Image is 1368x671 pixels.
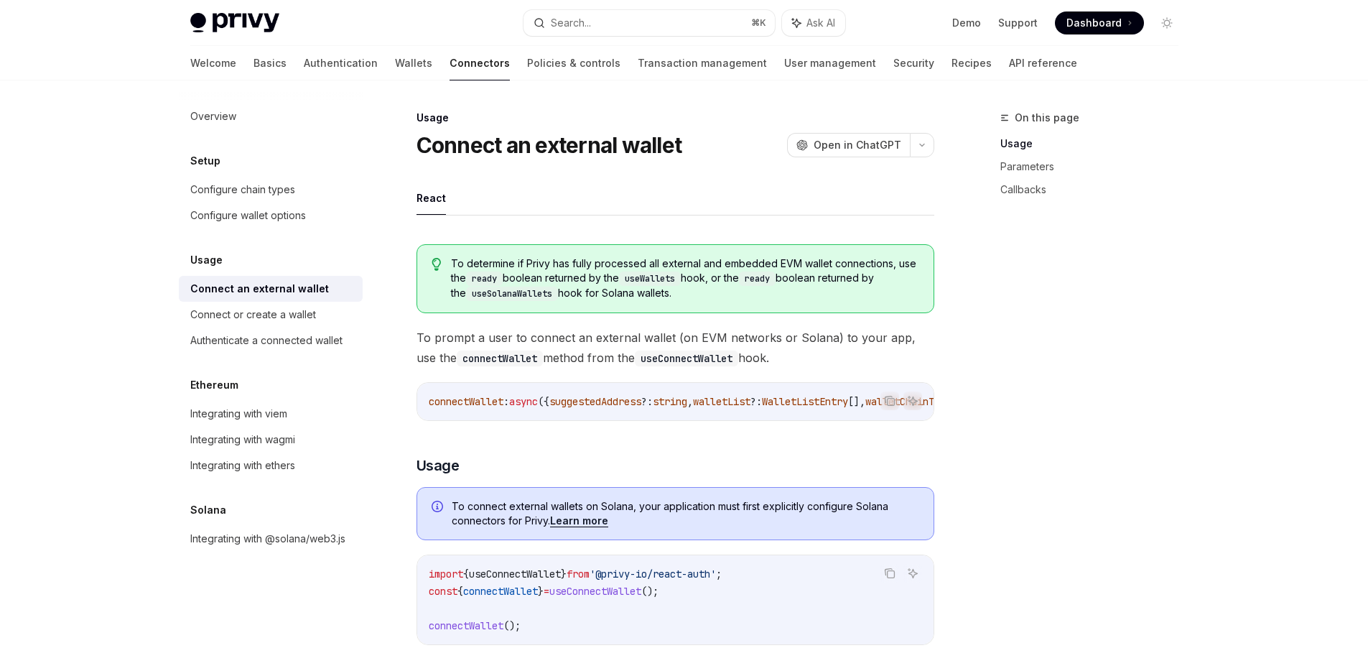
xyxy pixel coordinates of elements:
code: ready [739,272,776,286]
button: Ask AI [903,564,922,583]
a: Support [998,16,1038,30]
span: (); [641,585,659,598]
span: ; [716,568,722,580]
div: Usage [417,111,934,125]
span: string [653,395,687,408]
a: Overview [179,103,363,129]
span: To connect external wallets on Solana, your application must first explicitly configure Solana co... [452,499,919,528]
a: Configure wallet options [179,203,363,228]
a: Welcome [190,46,236,80]
span: Usage [417,455,460,476]
a: Integrating with @solana/web3.js [179,526,363,552]
button: Toggle dark mode [1155,11,1178,34]
span: To prompt a user to connect an external wallet (on EVM networks or Solana) to your app, use the m... [417,328,934,368]
h1: Connect an external wallet [417,132,682,158]
span: connectWallet [429,619,503,632]
a: Wallets [395,46,432,80]
button: Copy the contents from the code block [880,564,899,583]
div: Connect an external wallet [190,280,329,297]
span: from [567,568,590,580]
code: connectWallet [457,351,543,366]
div: Authenticate a connected wallet [190,332,343,349]
span: suggestedAddress [549,395,641,408]
span: walletList [693,395,750,408]
a: Integrating with viem [179,401,363,427]
svg: Tip [432,258,442,271]
svg: Info [432,501,446,515]
code: ready [466,272,503,286]
span: Dashboard [1066,16,1122,30]
h5: Setup [190,152,220,170]
button: Search...⌘K [524,10,775,36]
a: Basics [253,46,287,80]
a: User management [784,46,876,80]
button: Copy the contents from the code block [880,392,899,410]
span: } [538,585,544,598]
a: Learn more [550,514,608,527]
h5: Ethereum [190,376,238,394]
div: Integrating with wagmi [190,431,295,448]
a: Integrating with ethers [179,453,363,478]
code: useSolanaWallets [466,287,558,301]
span: useConnectWallet [549,585,641,598]
button: Ask AI [782,10,845,36]
a: Callbacks [1000,178,1190,201]
a: Usage [1000,132,1190,155]
span: connectWallet [429,395,503,408]
a: API reference [1009,46,1077,80]
code: useConnectWallet [635,351,738,366]
a: Connectors [450,46,510,80]
span: ⌘ K [751,17,766,29]
a: Recipes [951,46,992,80]
div: Integrating with @solana/web3.js [190,530,345,547]
div: Configure chain types [190,181,295,198]
span: To determine if Privy has fully processed all external and embedded EVM wallet connections, use t... [451,256,918,301]
span: Ask AI [806,16,835,30]
span: walletChainType [865,395,951,408]
div: Configure wallet options [190,207,306,224]
span: ?: [641,395,653,408]
span: , [687,395,693,408]
a: Security [893,46,934,80]
img: light logo [190,13,279,33]
div: Integrating with ethers [190,457,295,474]
a: Integrating with wagmi [179,427,363,453]
span: '@privy-io/react-auth' [590,568,716,580]
span: import [429,568,463,580]
button: React [417,181,446,215]
a: Configure chain types [179,177,363,203]
a: Parameters [1000,155,1190,178]
button: Open in ChatGPT [787,133,910,157]
span: ({ [538,395,549,408]
span: WalletListEntry [762,395,848,408]
span: = [544,585,549,598]
div: Integrating with viem [190,405,287,422]
span: connectWallet [463,585,538,598]
span: const [429,585,457,598]
button: Ask AI [903,392,922,410]
a: Demo [952,16,981,30]
span: useConnectWallet [469,568,561,580]
div: Search... [551,14,591,32]
span: : [503,395,509,408]
span: [], [848,395,865,408]
a: Connect or create a wallet [179,302,363,328]
span: async [509,395,538,408]
a: Policies & controls [527,46,620,80]
span: { [457,585,463,598]
a: Authentication [304,46,378,80]
a: Authenticate a connected wallet [179,328,363,353]
span: ?: [750,395,762,408]
span: Open in ChatGPT [814,138,901,152]
span: (); [503,619,521,632]
a: Transaction management [638,46,767,80]
a: Dashboard [1055,11,1144,34]
a: Connect an external wallet [179,276,363,302]
h5: Solana [190,501,226,519]
span: On this page [1015,109,1079,126]
h5: Usage [190,251,223,269]
span: { [463,568,469,580]
code: useWallets [619,272,681,286]
div: Connect or create a wallet [190,306,316,323]
span: } [561,568,567,580]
